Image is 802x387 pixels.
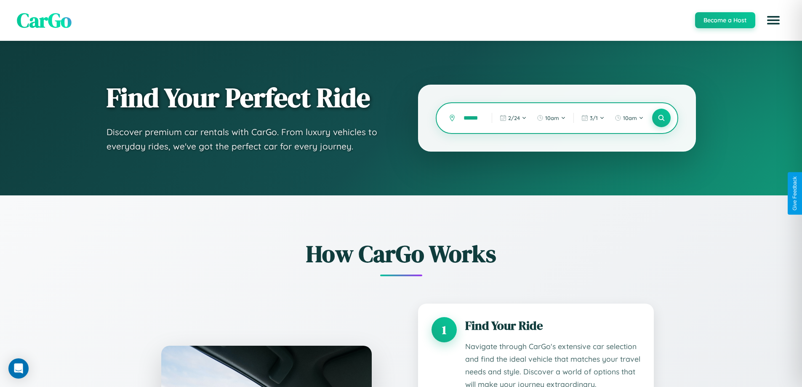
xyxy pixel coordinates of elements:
div: 1 [432,317,457,342]
span: CarGo [17,6,72,34]
h3: Find Your Ride [465,317,640,334]
h1: Find Your Perfect Ride [107,83,384,112]
button: Open menu [762,8,785,32]
h2: How CarGo Works [149,238,654,270]
span: 2 / 24 [508,115,520,121]
button: 10am [533,111,570,125]
span: 3 / 1 [590,115,598,121]
button: 2/24 [496,111,531,125]
span: 10am [545,115,559,121]
div: Open Intercom Messenger [8,358,29,379]
button: 3/1 [577,111,609,125]
div: Give Feedback [792,176,798,211]
button: Become a Host [695,12,755,28]
span: 10am [623,115,637,121]
button: 10am [610,111,648,125]
p: Discover premium car rentals with CarGo. From luxury vehicles to everyday rides, we've got the pe... [107,125,384,153]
